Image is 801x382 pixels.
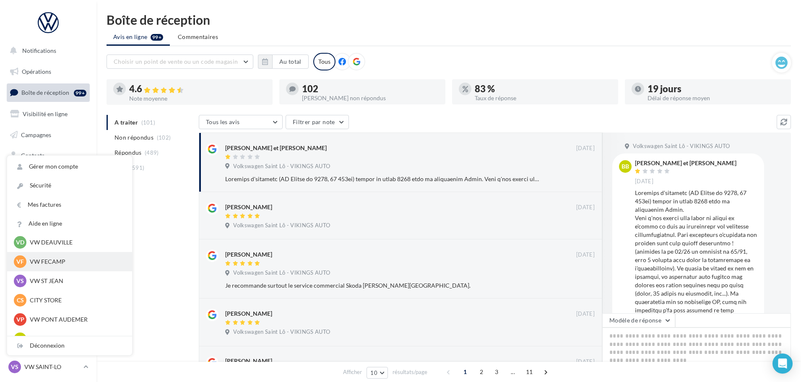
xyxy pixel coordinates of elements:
[157,134,171,141] span: (102)
[129,96,266,101] div: Note moyenne
[16,238,24,247] span: VD
[5,209,91,234] a: PLV et print personnalisable
[576,310,595,318] span: [DATE]
[302,95,439,101] div: [PERSON_NAME] non répondus
[370,369,377,376] span: 10
[145,149,159,156] span: (489)
[576,358,595,366] span: [DATE]
[602,313,675,327] button: Modèle de réponse
[107,55,253,69] button: Choisir un point de vente ou un code magasin
[107,13,791,26] div: Boîte de réception
[490,365,503,379] span: 3
[225,175,540,183] div: Loremips d'sitametc (AD Elitse do 9278, 67 453ei) tempor in utlab 8268 etdo ma aliquaenim Admin. ...
[458,365,472,379] span: 1
[30,315,122,324] p: VW PONT AUDEMER
[199,115,283,129] button: Tous les avis
[30,277,122,285] p: VW ST JEAN
[576,251,595,259] span: [DATE]
[523,365,536,379] span: 11
[5,63,91,81] a: Opérations
[258,55,309,69] button: Au total
[5,126,91,144] a: Campagnes
[772,353,793,374] div: Open Intercom Messenger
[7,359,90,375] a: VS VW SAINT-LO
[21,131,51,138] span: Campagnes
[7,214,132,233] a: Aide en ligne
[343,368,362,376] span: Afficher
[5,147,91,164] a: Contacts
[206,118,240,125] span: Tous les avis
[302,84,439,94] div: 102
[635,160,736,166] div: [PERSON_NAME] et [PERSON_NAME]
[16,315,24,324] span: VP
[24,363,80,371] p: VW SAINT-LO
[506,365,520,379] span: ...
[225,309,272,318] div: [PERSON_NAME]
[5,168,91,185] a: Médiathèque
[225,250,272,259] div: [PERSON_NAME]
[30,238,122,247] p: VW DEAUVILLE
[475,84,611,94] div: 83 %
[16,277,24,285] span: VS
[5,105,91,123] a: Visibilité en ligne
[648,95,784,101] div: Délai de réponse moyen
[225,203,272,211] div: [PERSON_NAME]
[5,83,91,101] a: Boîte de réception99+
[11,363,18,371] span: VS
[393,368,427,376] span: résultats/page
[286,115,349,129] button: Filtrer par note
[635,178,653,185] span: [DATE]
[633,143,730,150] span: Volkswagen Saint Lô - VIKINGS AUTO
[5,189,91,206] a: Calendrier
[21,89,69,96] span: Boîte de réception
[22,68,51,75] span: Opérations
[74,90,86,96] div: 99+
[114,58,238,65] span: Choisir un point de vente ou un code magasin
[475,95,611,101] div: Taux de réponse
[475,365,488,379] span: 2
[7,195,132,214] a: Mes factures
[233,222,330,229] span: Volkswagen Saint Lô - VIKINGS AUTO
[23,110,68,117] span: Visibilité en ligne
[114,148,142,157] span: Répondus
[30,335,122,343] p: VW LISIEUX
[16,257,24,266] span: VF
[622,162,629,171] span: BB
[5,237,91,262] a: Campagnes DataOnDemand
[22,47,56,54] span: Notifications
[17,296,24,304] span: CS
[7,336,132,355] div: Déconnexion
[21,152,44,159] span: Contacts
[114,133,153,142] span: Non répondus
[648,84,784,94] div: 19 jours
[5,42,88,60] button: Notifications
[178,33,218,41] span: Commentaires
[129,84,266,94] div: 4.6
[272,55,309,69] button: Au total
[233,328,330,336] span: Volkswagen Saint Lô - VIKINGS AUTO
[225,357,272,365] div: [PERSON_NAME]
[225,144,327,152] div: [PERSON_NAME] et [PERSON_NAME]
[233,269,330,277] span: Volkswagen Saint Lô - VIKINGS AUTO
[313,53,335,70] div: Tous
[576,204,595,211] span: [DATE]
[30,296,122,304] p: CITY STORE
[17,335,24,343] span: VL
[130,164,145,171] span: (591)
[367,367,388,379] button: 10
[225,281,540,290] div: Je recommande surtout le service commercial Skoda [PERSON_NAME][GEOGRAPHIC_DATA].
[7,157,132,176] a: Gérer mon compte
[7,176,132,195] a: Sécurité
[576,145,595,152] span: [DATE]
[30,257,122,266] p: VW FECAMP
[233,163,330,170] span: Volkswagen Saint Lô - VIKINGS AUTO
